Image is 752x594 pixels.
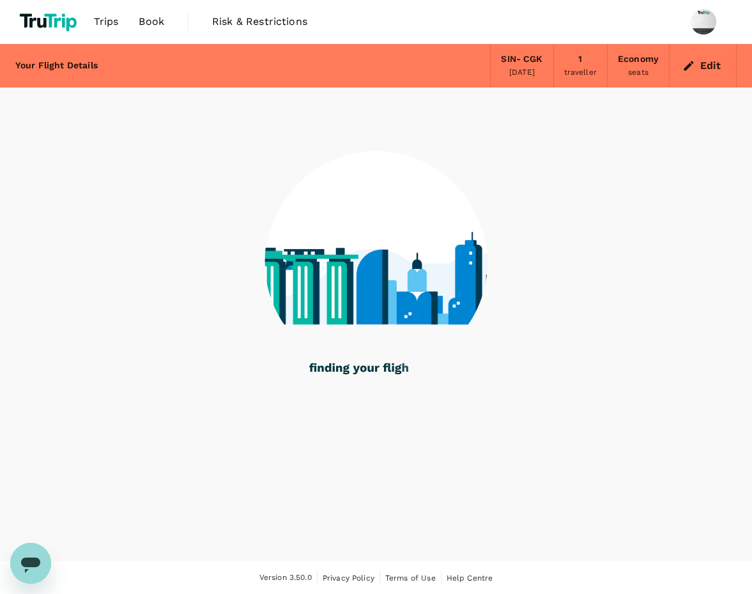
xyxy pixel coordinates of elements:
span: Help Centre [447,574,493,583]
div: seats [628,66,648,79]
div: Economy [618,52,659,66]
div: Your Flight Details [15,59,98,73]
button: Edit [680,56,726,76]
span: Privacy Policy [323,574,374,583]
img: TruTrip logo [15,8,84,36]
span: Version 3.50.0 [259,572,312,584]
div: traveller [564,66,597,79]
span: Risk & Restrictions [212,14,307,29]
img: Regina Avena [691,9,716,34]
span: Book [139,14,164,29]
iframe: Button to launch messaging window [10,543,51,584]
div: SIN - CGK [501,52,542,66]
a: Help Centre [447,571,493,585]
div: [DATE] [509,66,535,79]
span: Trips [94,14,119,29]
a: Privacy Policy [323,571,374,585]
span: Terms of Use [385,574,436,583]
div: 1 [578,52,582,66]
a: Terms of Use [385,571,436,585]
g: finding your flights [309,363,420,375]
